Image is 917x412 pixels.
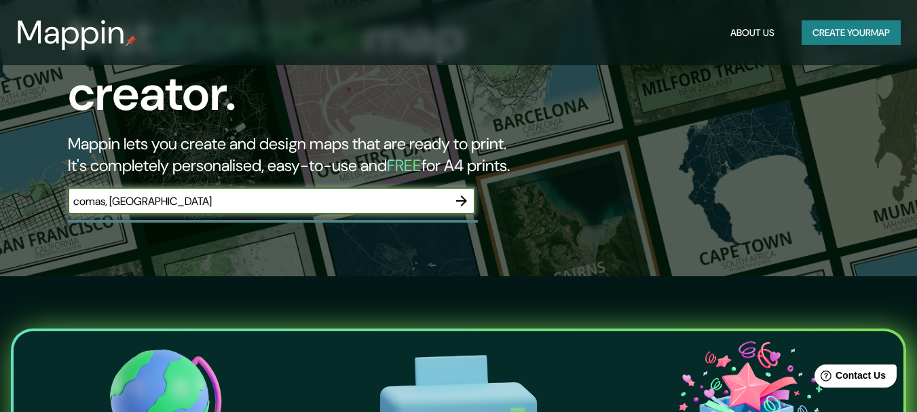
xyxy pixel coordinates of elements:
[16,14,126,52] h3: Mappin
[387,155,422,176] h5: FREE
[796,359,902,397] iframe: Help widget launcher
[68,133,527,176] h2: Mappin lets you create and design maps that are ready to print. It's completely personalised, eas...
[802,20,901,45] button: Create yourmap
[725,20,780,45] button: About Us
[126,35,136,46] img: mappin-pin
[68,193,448,209] input: Choose your favourite place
